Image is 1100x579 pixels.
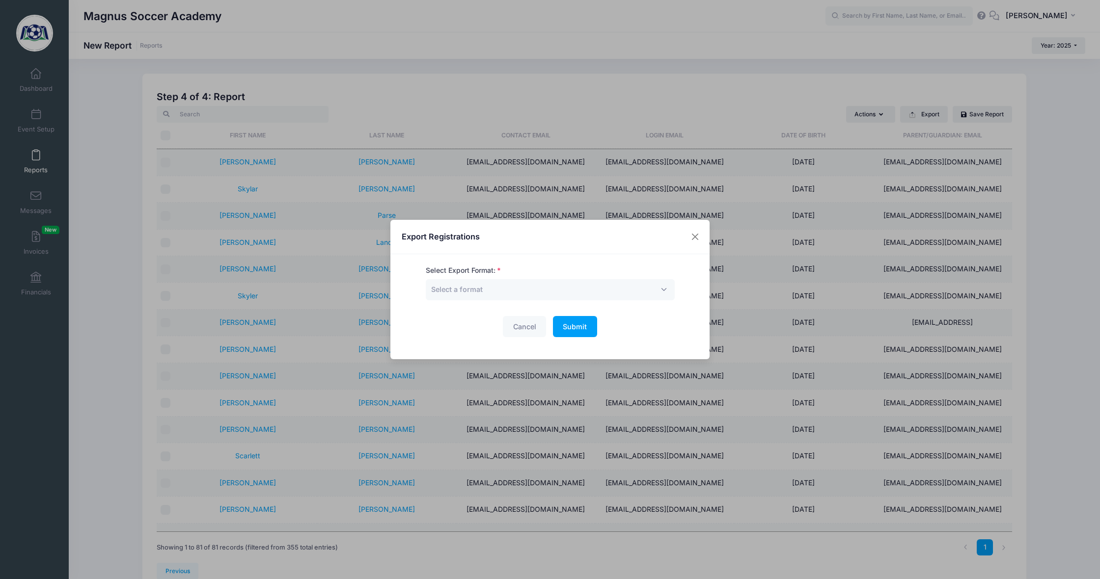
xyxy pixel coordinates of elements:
[503,316,546,337] button: Cancel
[687,228,704,246] button: Close
[426,279,675,300] span: Select a format
[426,265,501,276] label: Select Export Format:
[563,322,587,331] span: Submit
[553,316,597,337] button: Submit
[431,284,483,294] span: Select a format
[402,231,480,242] h4: Export Registrations
[431,285,483,293] span: Select a format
